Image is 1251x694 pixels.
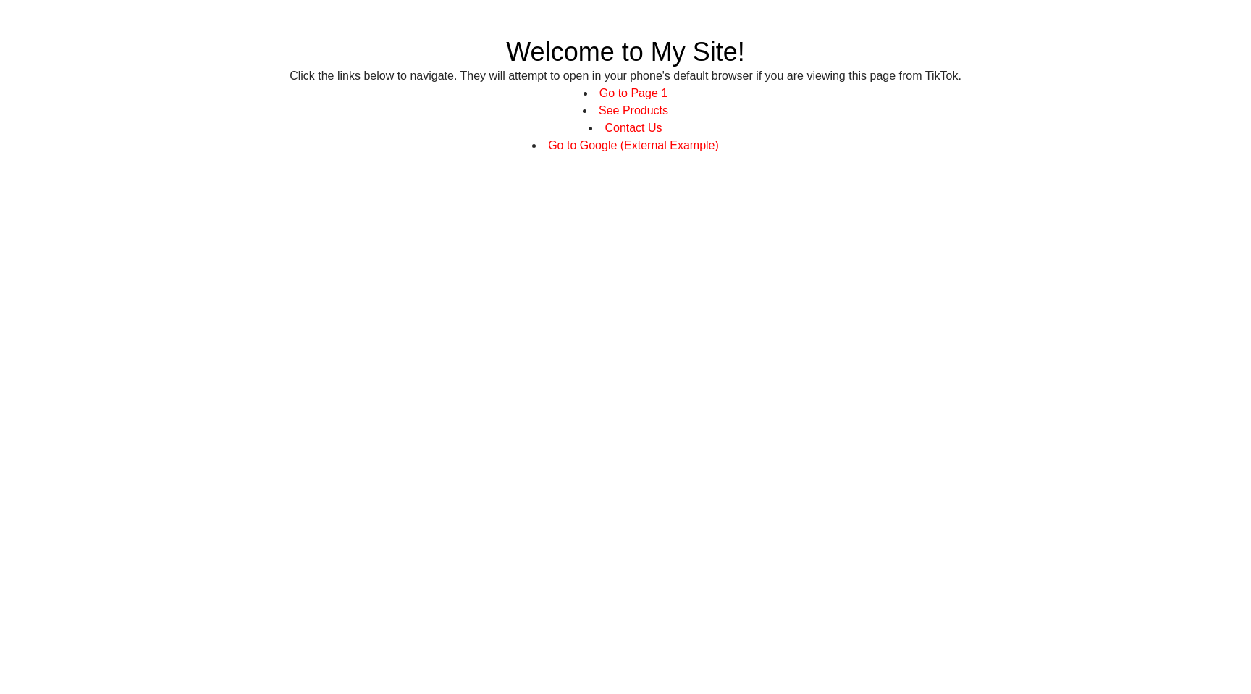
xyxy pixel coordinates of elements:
a: Go to Page 1 [599,87,667,99]
a: See Products [599,104,668,117]
h1: Welcome to My Site! [278,36,973,67]
p: Click the links below to navigate. They will attempt to open in your phone's default browser if y... [278,67,973,85]
a: Go to Google (External Example) [548,139,719,151]
a: Contact Us [605,122,662,134]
